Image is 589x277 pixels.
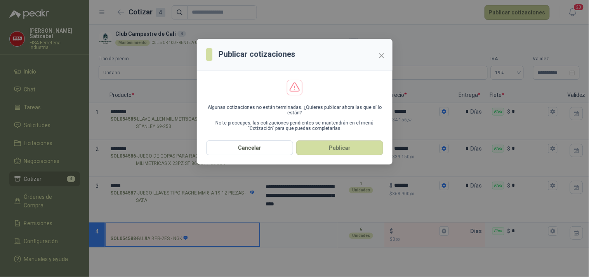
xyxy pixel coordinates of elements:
h3: Publicar cotizaciones [219,48,295,60]
button: Close [375,49,388,62]
button: Cancelar [206,140,293,155]
span: close [379,53,385,59]
p: No te preocupes, las cotizaciones pendientes se mantendrán en el menú “Cotización” para que pueda... [206,120,383,131]
button: Publicar [296,140,383,155]
p: Algunas cotizaciones no están terminadas. ¿Quieres publicar ahora las que sí lo están? [206,105,383,116]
